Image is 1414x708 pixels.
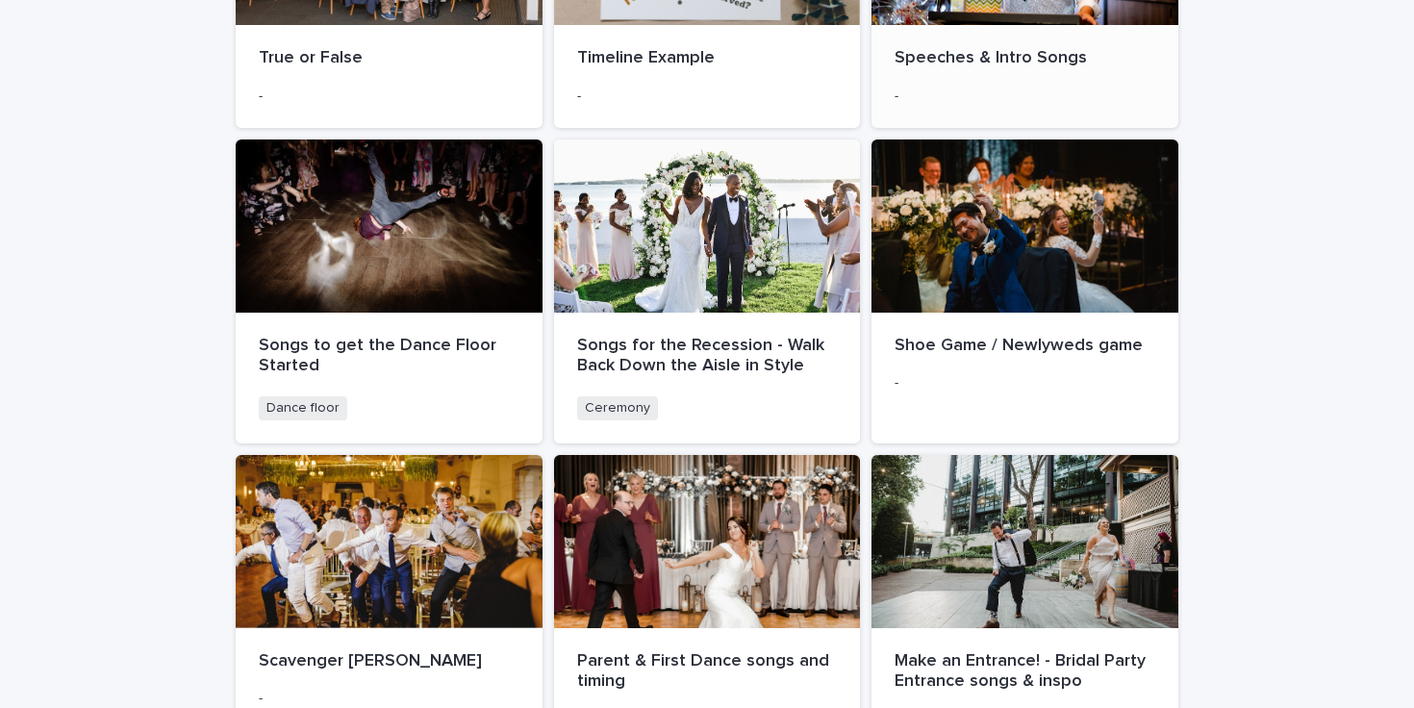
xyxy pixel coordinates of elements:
[259,396,347,420] span: Dance floor
[259,651,519,672] p: Scavenger [PERSON_NAME]
[895,48,1155,69] p: Speeches & Intro Songs
[259,48,519,69] p: True or False
[895,88,1155,105] p: -
[577,336,838,377] p: Songs for the Recession - Walk Back Down the Aisle in Style
[871,139,1178,443] a: Shoe Game / Newlyweds game-
[577,88,838,105] p: -
[236,139,543,443] a: Songs to get the Dance Floor StartedDance floor
[554,139,861,443] a: Songs for the Recession - Walk Back Down the Aisle in StyleCeremony
[259,336,519,377] p: Songs to get the Dance Floor Started
[577,396,658,420] span: Ceremony
[259,88,519,105] p: -
[895,336,1155,357] p: Shoe Game / Newlyweds game
[577,48,838,69] p: Timeline Example
[259,691,519,707] p: -
[577,651,838,693] p: Parent & First Dance songs and timing
[895,651,1155,693] p: Make an Entrance! - Bridal Party Entrance songs & inspo
[895,375,1155,392] p: -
